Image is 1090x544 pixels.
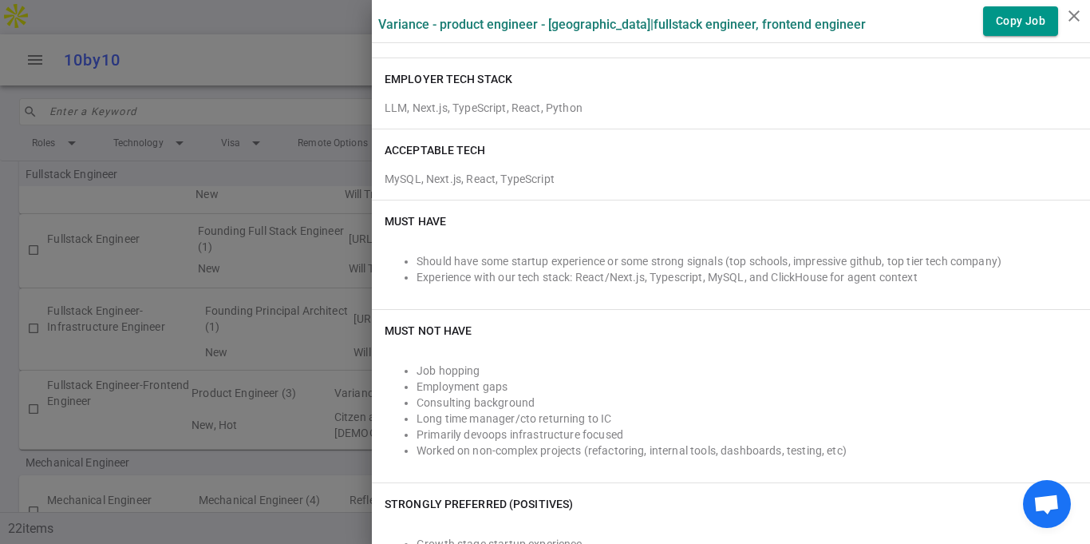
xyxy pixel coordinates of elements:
h6: Must Have [385,213,446,229]
button: Copy Job [983,6,1058,36]
strong: policy management, detection, enforcement, observability, and moderator workflows [385,14,1029,43]
span: LLM, Next.js, TypeScript, React, Python [385,101,583,114]
h6: Strongly Preferred (Positives) [385,496,573,512]
label: Variance - Product Engineer - [GEOGRAPHIC_DATA] | Fullstack Engineer, Frontend Engineer [378,17,866,32]
i: close [1064,6,1084,26]
div: Open chat [1023,480,1071,528]
h6: EMPLOYER TECH STACK [385,71,512,87]
div: MySQL, Next.js, React, TypeScript [385,165,1077,187]
li: Employment gaps [417,379,1077,395]
li: Experience with our tech stack: React/Next.js, Typescript, MySQL, and ClickHouse for agent context [417,269,1077,285]
li: Long time manager/cto returning to IC [417,411,1077,427]
li: Consulting background [417,395,1077,411]
li: Worked on non-complex projects (refactoring, internal tools, dashboards, testing, etc) [417,443,1077,459]
li: Should have some startup experience or some strong signals (top schools, impressive github, top t... [417,253,1077,269]
li: Primarily devoops infrastructure focused [417,427,1077,443]
h6: Must NOT Have [385,323,472,339]
li: Job hopping [417,363,1077,379]
h6: ACCEPTABLE TECH [385,142,486,158]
